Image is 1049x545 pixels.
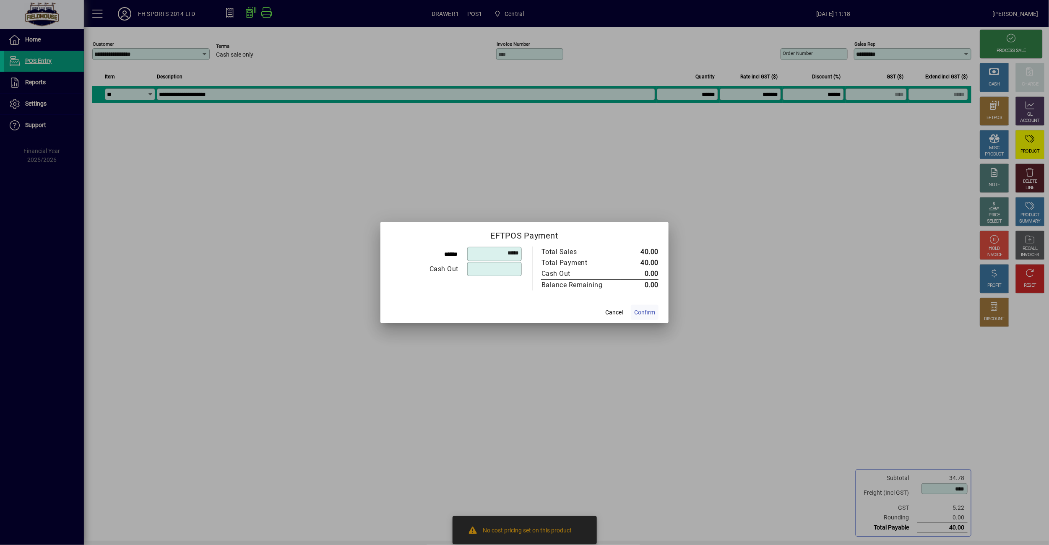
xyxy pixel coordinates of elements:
[380,222,669,246] h2: EFTPOS Payment
[620,247,659,257] td: 40.00
[541,269,612,279] div: Cash Out
[631,305,659,320] button: Confirm
[541,280,612,290] div: Balance Remaining
[391,264,458,274] div: Cash Out
[541,247,620,257] td: Total Sales
[634,308,655,317] span: Confirm
[620,257,659,268] td: 40.00
[601,305,627,320] button: Cancel
[620,280,659,291] td: 0.00
[541,257,620,268] td: Total Payment
[605,308,623,317] span: Cancel
[620,268,659,280] td: 0.00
